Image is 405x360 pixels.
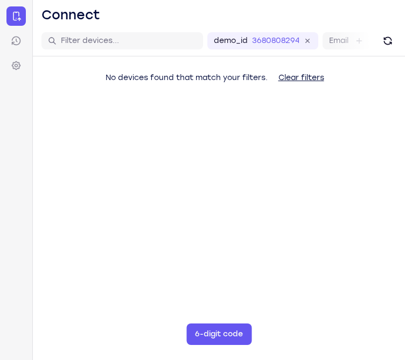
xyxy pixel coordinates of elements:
[270,67,333,89] button: Clear filters
[379,32,396,49] button: Refresh
[186,323,252,345] button: 6-digit code
[329,35,348,46] label: Email
[61,35,197,46] input: Filter devices...
[6,31,26,51] a: Sessions
[6,56,26,75] a: Settings
[214,35,248,46] label: demo_id
[106,73,268,82] span: No devices found that match your filters.
[41,6,100,24] h1: Connect
[6,6,26,26] a: Connect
